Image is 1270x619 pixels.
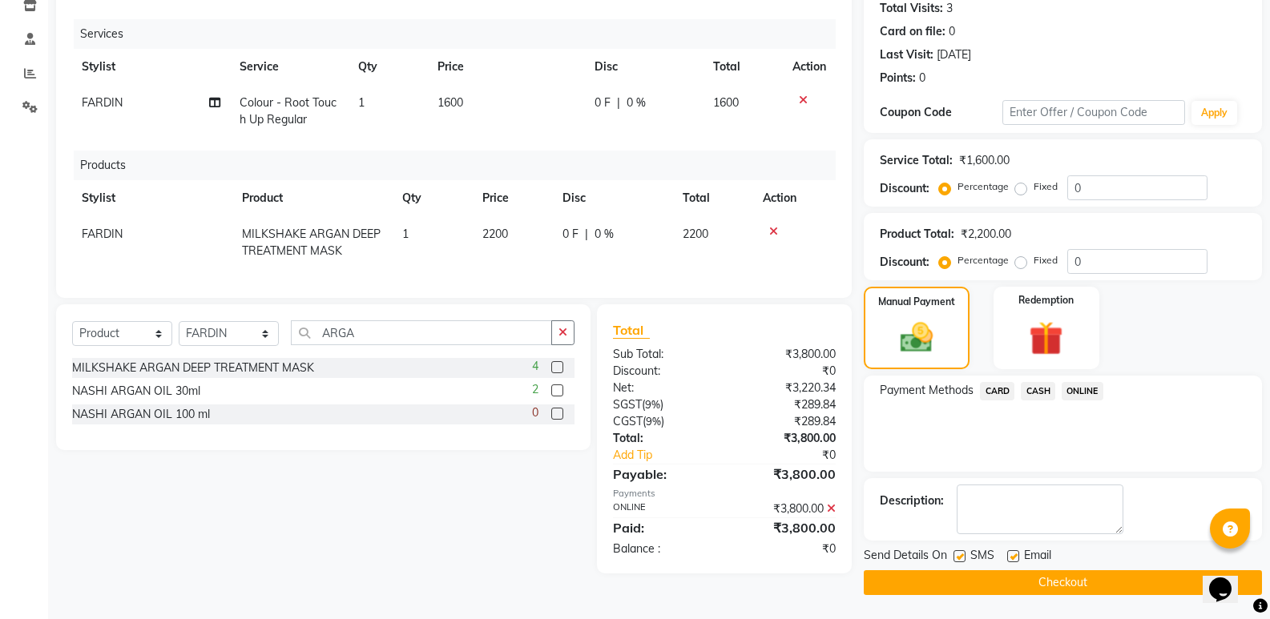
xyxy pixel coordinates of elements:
th: Price [473,180,553,216]
div: Product Total: [880,226,954,243]
div: ₹3,800.00 [724,500,848,517]
span: 1600 [437,95,463,110]
span: Colour - Root Touch Up Regular [240,95,337,127]
div: ONLINE [601,500,724,517]
span: FARDIN [82,95,123,110]
div: ₹0 [745,447,848,464]
th: Stylist [72,180,232,216]
div: Service Total: [880,152,953,169]
div: ( ) [601,396,724,413]
span: Send Details On [864,547,947,567]
div: ₹289.84 [724,413,848,430]
div: [DATE] [937,46,971,63]
img: _gift.svg [1018,317,1074,360]
th: Product [232,180,393,216]
div: MILKSHAKE ARGAN DEEP TREATMENT MASK [72,360,314,376]
span: CASH [1021,382,1055,400]
div: ₹0 [724,363,848,380]
span: 0 F [595,94,611,111]
label: Percentage [958,179,1009,194]
th: Stylist [72,49,230,85]
a: Add Tip [601,447,745,464]
span: 4 [532,358,538,375]
div: Payable: [601,464,724,484]
span: CARD [980,382,1014,400]
div: Discount: [880,180,929,197]
th: Disc [553,180,673,216]
div: ₹3,800.00 [724,464,848,484]
label: Fixed [1034,253,1058,267]
span: 9% [645,398,660,411]
div: 0 [919,70,925,86]
div: Discount: [601,363,724,380]
span: ONLINE [1062,382,1103,400]
input: Enter Offer / Coupon Code [1002,100,1185,125]
div: Card on file: [880,23,945,40]
th: Action [783,49,836,85]
div: Payments [613,487,836,500]
div: Paid: [601,518,724,537]
div: ₹2,200.00 [961,226,1011,243]
span: Total [613,322,650,339]
span: 2200 [683,227,708,241]
span: 2 [532,381,538,398]
span: 1 [358,95,365,110]
div: ₹3,800.00 [724,518,848,537]
div: ₹3,800.00 [724,430,848,447]
span: FARDIN [82,227,123,241]
span: 0 [532,404,538,421]
label: Redemption [1018,293,1074,307]
th: Total [704,49,783,85]
th: Service [230,49,349,85]
th: Disc [585,49,704,85]
div: ₹3,800.00 [724,346,848,363]
div: ( ) [601,413,724,430]
span: Email [1024,547,1051,567]
span: SMS [970,547,994,567]
div: ₹289.84 [724,396,848,413]
input: Search or Scan [291,320,552,345]
div: Balance : [601,541,724,557]
iframe: chat widget [1203,555,1254,603]
label: Manual Payment [878,295,955,309]
button: Apply [1191,101,1237,125]
span: 0 F [562,226,579,243]
span: | [617,94,620,111]
div: ₹1,600.00 [959,152,1010,169]
div: Coupon Code [880,104,1002,121]
div: Services [74,19,848,49]
div: Products [74,151,848,180]
div: NASHI ARGAN OIL 30ml [72,383,200,400]
span: Payment Methods [880,382,974,399]
div: NASHI ARGAN OIL 100 ml [72,406,210,423]
div: Points: [880,70,916,86]
label: Fixed [1034,179,1058,194]
div: ₹0 [724,541,848,557]
label: Percentage [958,253,1009,267]
div: Net: [601,380,724,396]
div: Discount: [880,254,929,271]
th: Price [428,49,586,85]
span: 1600 [713,95,739,110]
span: 1 [402,227,409,241]
div: Description: [880,492,944,509]
div: ₹3,220.34 [724,380,848,396]
span: CGST [613,414,643,428]
span: MILKSHAKE ARGAN DEEP TREATMENT MASK [242,227,381,258]
span: 2200 [482,227,508,241]
div: Sub Total: [601,346,724,363]
img: _cash.svg [890,319,943,356]
div: 0 [949,23,955,40]
div: Total: [601,430,724,447]
span: SGST [613,397,642,412]
span: | [585,226,588,243]
span: 0 % [627,94,646,111]
th: Action [753,180,836,216]
div: Last Visit: [880,46,933,63]
span: 0 % [595,226,614,243]
th: Total [673,180,753,216]
button: Checkout [864,570,1262,595]
th: Qty [349,49,428,85]
span: 9% [646,415,661,428]
th: Qty [393,180,473,216]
